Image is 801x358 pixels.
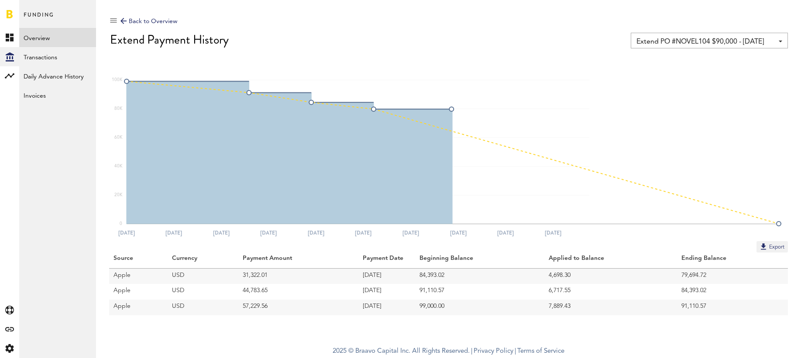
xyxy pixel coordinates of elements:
[238,252,358,268] th: Payment Amount
[168,284,238,300] td: USD
[677,268,788,284] td: 79,694.72
[120,222,122,226] text: 0
[110,33,788,47] div: Extend Payment History
[19,66,96,85] a: Daily Advance History
[260,229,277,237] text: [DATE]
[120,16,177,27] div: Back to Overview
[415,268,544,284] td: 84,393.02
[358,268,415,284] td: [DATE]
[544,300,677,315] td: 7,889.43
[168,268,238,284] td: USD
[450,229,467,237] text: [DATE]
[677,252,788,268] th: Ending Balance
[114,106,123,111] text: 80K
[474,348,513,355] a: Privacy Policy
[19,28,96,47] a: Overview
[109,284,168,300] td: Apple
[238,284,358,300] td: 44,783.65
[544,252,677,268] th: Applied to Balance
[733,332,792,354] iframe: Opens a widget where you can find more information
[759,242,768,251] img: Export
[238,268,358,284] td: 31,322.01
[544,268,677,284] td: 4,698.30
[497,229,514,237] text: [DATE]
[415,300,544,315] td: 99,000.00
[545,229,561,237] text: [DATE]
[677,284,788,300] td: 84,393.02
[677,300,788,315] td: 91,110.57
[118,229,135,237] text: [DATE]
[112,78,123,82] text: 100K
[308,229,324,237] text: [DATE]
[358,252,415,268] th: Payment Date
[114,193,123,197] text: 20K
[109,252,168,268] th: Source
[756,241,788,252] button: Export
[24,10,54,28] span: Funding
[168,300,238,315] td: USD
[168,252,238,268] th: Currency
[213,229,230,237] text: [DATE]
[165,229,182,237] text: [DATE]
[415,252,544,268] th: Beginning Balance
[333,345,470,358] span: 2025 © Braavo Capital Inc. All Rights Reserved.
[358,300,415,315] td: [DATE]
[109,300,168,315] td: Apple
[358,284,415,300] td: [DATE]
[517,348,564,355] a: Terms of Service
[109,268,168,284] td: Apple
[402,229,419,237] text: [DATE]
[19,47,96,66] a: Transactions
[355,229,371,237] text: [DATE]
[114,164,123,168] text: 40K
[544,284,677,300] td: 6,717.55
[238,300,358,315] td: 57,229.56
[114,135,123,140] text: 60K
[636,34,773,49] span: Extend PO #NOVEL104 $90,000 - [DATE]
[19,85,96,105] a: Invoices
[415,284,544,300] td: 91,110.57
